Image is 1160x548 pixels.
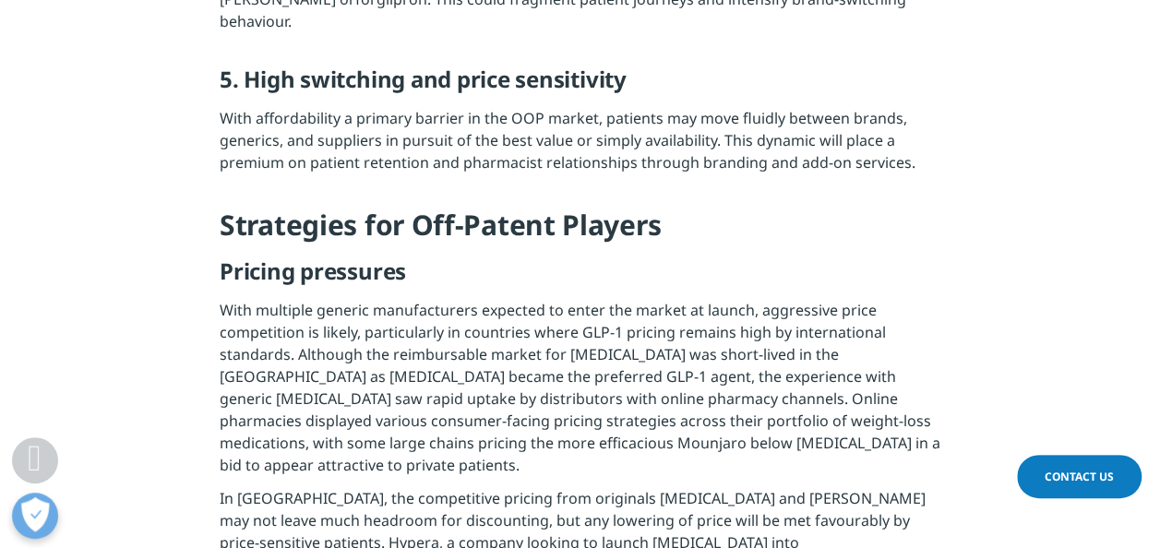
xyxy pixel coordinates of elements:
h5: 5. High switching and price sensitivity [220,66,940,107]
h4: Strategies for Off-Patent Players [220,207,940,257]
p: With affordability a primary barrier in the OOP market, patients may move fluidly between brands,... [220,107,940,185]
p: With multiple generic manufacturers expected to enter the market at launch, aggressive price comp... [220,299,940,487]
a: Contact Us [1017,455,1142,498]
span: Contact Us [1045,469,1114,484]
button: Open Preferences [12,493,58,539]
h5: Pricing pressures [220,257,940,299]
